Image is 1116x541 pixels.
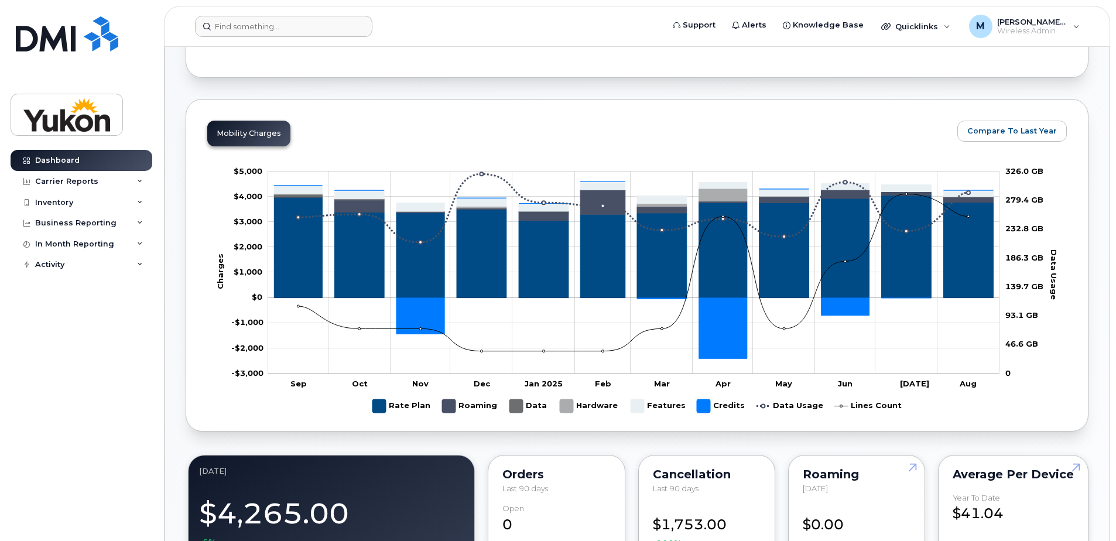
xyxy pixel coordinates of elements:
tspan: Feb [595,379,611,388]
g: Data Usage [756,395,823,417]
tspan: Mar [654,379,670,388]
tspan: Apr [715,379,731,388]
tspan: May [775,379,792,388]
tspan: Data Usage [1049,249,1059,300]
span: [DATE] [803,484,828,493]
tspan: 186.3 GB [1005,253,1043,262]
div: August 2025 [199,466,464,475]
tspan: $3,000 [234,217,262,226]
span: Quicklinks [895,22,938,31]
span: Last 90 days [502,484,548,493]
tspan: Sep [290,379,307,388]
div: Average per Device [953,470,1074,479]
span: Alerts [742,19,766,31]
tspan: Charges [215,254,225,289]
tspan: [DATE] [900,379,929,388]
g: $0 [234,191,262,201]
g: $0 [234,267,262,276]
tspan: -$3,000 [231,368,263,378]
a: Alerts [724,13,775,37]
input: Find something... [195,16,372,37]
tspan: $4,000 [234,191,262,201]
tspan: -$2,000 [231,343,263,352]
g: Rate Plan [372,395,430,417]
g: $0 [231,343,263,352]
tspan: $2,000 [234,242,262,251]
g: Legend [372,395,902,417]
span: Wireless Admin [997,26,1067,36]
a: Knowledge Base [775,13,872,37]
div: Cancellation [653,470,761,479]
span: Knowledge Base [793,19,864,31]
tspan: $5,000 [234,166,262,176]
span: Compare To Last Year [967,125,1057,136]
tspan: 93.1 GB [1005,310,1038,320]
tspan: 46.6 GB [1005,340,1038,349]
div: Mitchel.Williams [961,15,1088,38]
g: Features [274,182,993,211]
g: $0 [234,217,262,226]
g: $0 [234,242,262,251]
tspan: 139.7 GB [1005,282,1043,291]
tspan: Jan 2025 [525,379,563,388]
tspan: Oct [352,379,368,388]
div: $0.00 [803,504,910,535]
tspan: 232.8 GB [1005,224,1043,233]
div: Roaming [803,470,910,479]
div: Open [502,504,524,513]
tspan: Jun [838,379,853,388]
g: $0 [231,368,263,378]
tspan: -$1,000 [231,318,263,327]
tspan: Aug [959,379,977,388]
button: Compare To Last Year [957,121,1067,142]
g: Features [631,395,686,417]
div: 0 [502,504,610,535]
g: Credits [697,395,745,417]
tspan: Dec [474,379,491,388]
div: Year to Date [953,494,1000,502]
tspan: 0 [1005,368,1011,378]
tspan: 279.4 GB [1005,195,1043,204]
span: Last 90 days [653,484,699,493]
tspan: Nov [412,379,429,388]
div: Orders [502,470,610,479]
span: Support [683,19,716,31]
span: M [976,19,985,33]
g: Rate Plan [274,196,993,298]
tspan: $0 [252,292,262,302]
g: Lines Count [834,395,902,417]
span: [PERSON_NAME].[PERSON_NAME] [997,17,1067,26]
div: $41.04 [953,494,1074,524]
a: Support [665,13,724,37]
div: Quicklinks [873,15,958,38]
g: Hardware [560,395,619,417]
tspan: 326.0 GB [1005,166,1043,176]
g: Data [509,395,548,417]
g: Roaming [442,395,498,417]
tspan: $1,000 [234,267,262,276]
g: $0 [234,166,262,176]
g: $0 [231,318,263,327]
